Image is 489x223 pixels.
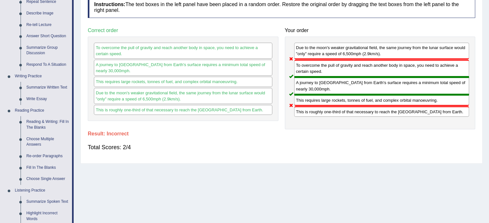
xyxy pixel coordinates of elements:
a: Choose Multiple Answers [23,133,72,150]
a: Reading Practice [12,105,72,116]
div: Total Scores: 2/4 [88,140,475,155]
a: Choose Single Answer [23,173,72,185]
div: Due to the moon's weaker gravitational field, the same journey from the lunar surface would "only... [94,88,272,104]
div: Due to the moon's weaker gravitational field, the same journey from the lunar surface would "only... [294,43,469,59]
h4: Correct order [88,28,278,33]
div: To overcome the pull of gravity and reach another body in space, you need to achieve a certain sp... [294,60,469,77]
h4: Result: [88,131,475,137]
a: Fill In The Blanks [23,162,72,174]
a: Summarize Written Text [23,82,72,93]
div: This requires large rockets, tonnes of fuel, and complex orbital manoeuvring. [94,77,272,87]
a: Re-tell Lecture [23,19,72,31]
div: This is roughly one-third of that necessary to reach the [GEOGRAPHIC_DATA] from Earth. [294,106,469,117]
div: A journey to [GEOGRAPHIC_DATA] from Earth's surface requires a minimum total speed of nearly 30,0... [94,60,272,76]
a: Describe Image [23,8,72,19]
a: Respond To A Situation [23,59,72,71]
div: This is roughly one-third of that necessary to reach the [GEOGRAPHIC_DATA] from Earth. [94,105,272,115]
a: Writing Practice [12,71,72,82]
a: Answer Short Question [23,30,72,42]
div: To overcome the pull of gravity and reach another body in space, you need to achieve a certain sp... [94,43,272,59]
a: Listening Practice [12,185,72,196]
div: A journey to [GEOGRAPHIC_DATA] from Earth's surface requires a minimum total speed of nearly 30,0... [294,77,469,94]
h4: Your order [285,28,475,33]
a: Summarize Group Discussion [23,42,72,59]
b: Instructions: [94,2,125,7]
a: Write Essay [23,93,72,105]
a: Summarize Spoken Text [23,196,72,208]
a: Re-order Paragraphs [23,150,72,162]
a: Reading & Writing: Fill In The Blanks [23,116,72,133]
div: This requires large rockets, tonnes of fuel, and complex orbital manoeuvring. [294,95,469,106]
